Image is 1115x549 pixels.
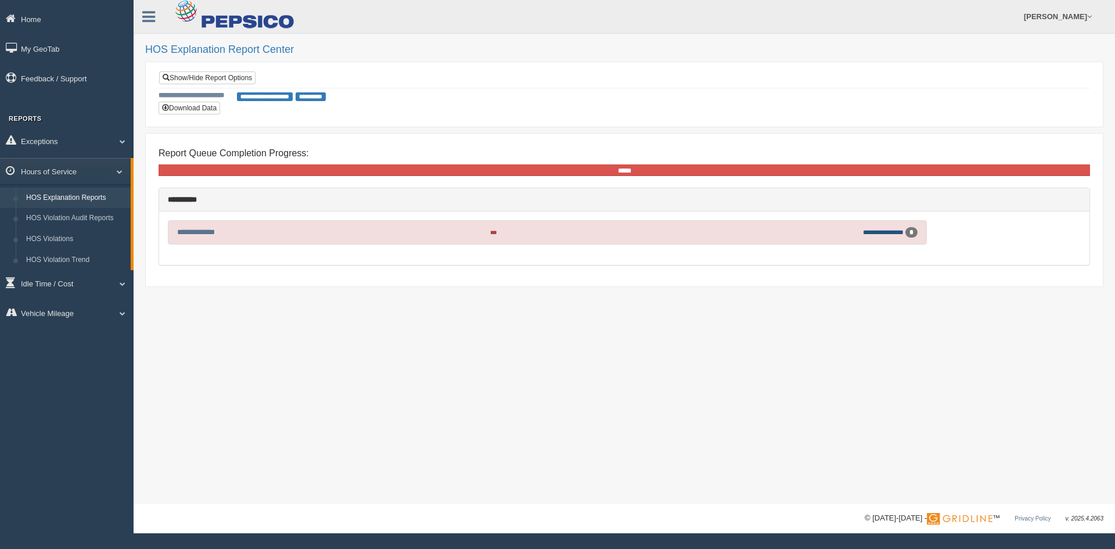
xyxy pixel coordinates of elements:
[159,102,220,114] button: Download Data
[21,229,131,250] a: HOS Violations
[21,208,131,229] a: HOS Violation Audit Reports
[159,148,1090,159] h4: Report Queue Completion Progress:
[1015,515,1051,522] a: Privacy Policy
[159,71,256,84] a: Show/Hide Report Options
[21,188,131,209] a: HOS Explanation Reports
[145,44,1103,56] h2: HOS Explanation Report Center
[21,250,131,271] a: HOS Violation Trend
[865,512,1103,525] div: © [DATE]-[DATE] - ™
[927,513,992,525] img: Gridline
[1066,515,1103,522] span: v. 2025.4.2063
